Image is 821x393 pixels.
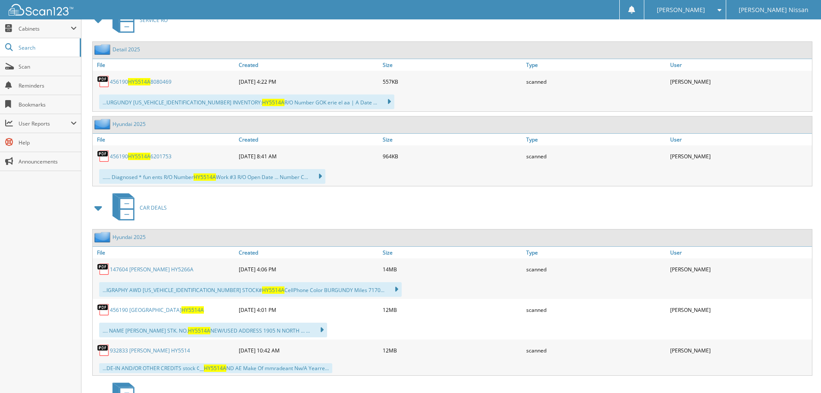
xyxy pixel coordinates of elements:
a: Created [237,247,381,258]
a: Type [524,134,668,145]
span: Reminders [19,82,77,89]
div: 964KB [381,148,524,165]
div: ...URGUNDY [US_VEHICLE_IDENTIFICATION_NUMBER] INVENTORY: R/O Number GOK erie el aa | A Date ... [99,94,394,109]
img: PDF.png [97,303,110,316]
img: PDF.png [97,263,110,276]
span: Search [19,44,75,51]
a: Type [524,59,668,71]
span: HY5514A [204,365,226,372]
a: 932833 [PERSON_NAME] HY5514 [110,347,190,354]
a: SERVICE RO [107,3,168,37]
a: CAR DEALS [107,191,167,225]
div: [PERSON_NAME] [668,261,812,278]
div: ...DE-IN AND/OR OTHER CREDITS stock ¢__ ND AE Make Of mmradeant Nw/A Yearre... [99,363,332,373]
img: scan123-logo-white.svg [9,4,73,16]
span: SERVICE RO [140,16,168,24]
a: File [93,59,237,71]
a: File [93,134,237,145]
a: File [93,247,237,258]
img: folder2.png [94,119,112,129]
span: Cabinets [19,25,71,32]
span: [PERSON_NAME] Nissan [739,7,809,13]
a: Hyundai 2025 [112,120,146,128]
div: 557KB [381,73,524,90]
img: PDF.png [97,150,110,163]
div: [DATE] 10:42 AM [237,342,381,359]
span: HY5514A [188,327,210,334]
a: Size [381,59,524,71]
span: Announcements [19,158,77,165]
div: scanned [524,73,668,90]
div: scanned [524,261,668,278]
a: User [668,134,812,145]
div: 12MB [381,342,524,359]
span: Bookmarks [19,101,77,108]
span: HY5514A [181,306,204,314]
a: Type [524,247,668,258]
div: [DATE] 4:06 PM [237,261,381,278]
a: 456190HY5514A6201753 [110,153,172,160]
span: HY5514A [128,153,150,160]
span: HY5514A [194,173,216,181]
span: [PERSON_NAME] [657,7,705,13]
div: [DATE] 4:22 PM [237,73,381,90]
div: 14MB [381,261,524,278]
a: Created [237,134,381,145]
div: .... NAME [PERSON_NAME] STK. NO. NEW/USED ADDRESS 1905 N NORTH ... ... [99,323,327,337]
img: PDF.png [97,344,110,357]
img: folder2.png [94,232,112,242]
span: Help [19,139,77,146]
div: scanned [524,301,668,318]
a: User [668,59,812,71]
img: PDF.png [97,75,110,88]
a: User [668,247,812,258]
img: folder2.png [94,44,112,55]
div: [PERSON_NAME] [668,73,812,90]
span: User Reports [19,120,71,127]
span: CAR DEALS [140,204,167,211]
span: HY5514A [128,78,150,85]
div: [DATE] 4:01 PM [237,301,381,318]
a: 147604 [PERSON_NAME] HY5266A [110,266,194,273]
a: Size [381,247,524,258]
div: [PERSON_NAME] [668,342,812,359]
a: Detail 2025 [112,46,140,53]
div: ...IGRAPHY AWD [US_VEHICLE_IDENTIFICATION_NUMBER] STOCK# CellPhone Color BURGUNDY Miles 7170... [99,282,402,297]
span: HY5514A [262,99,284,106]
div: ...... Diagnosed * fun ents R/O Number Work #3 R/O Open Date ... Number C... [99,169,325,184]
a: Created [237,59,381,71]
div: scanned [524,342,668,359]
a: 456190HY5514A8080469 [110,78,172,85]
span: Scan [19,63,77,70]
div: 12MB [381,301,524,318]
span: HY5514A [262,286,284,294]
div: [PERSON_NAME] [668,148,812,165]
div: scanned [524,148,668,165]
a: 456190 [GEOGRAPHIC_DATA]HY5514A [110,306,204,314]
div: [PERSON_NAME] [668,301,812,318]
a: Hyundai 2025 [112,233,146,241]
div: [DATE] 8:41 AM [237,148,381,165]
a: Size [381,134,524,145]
iframe: Chat Widget [778,352,821,393]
